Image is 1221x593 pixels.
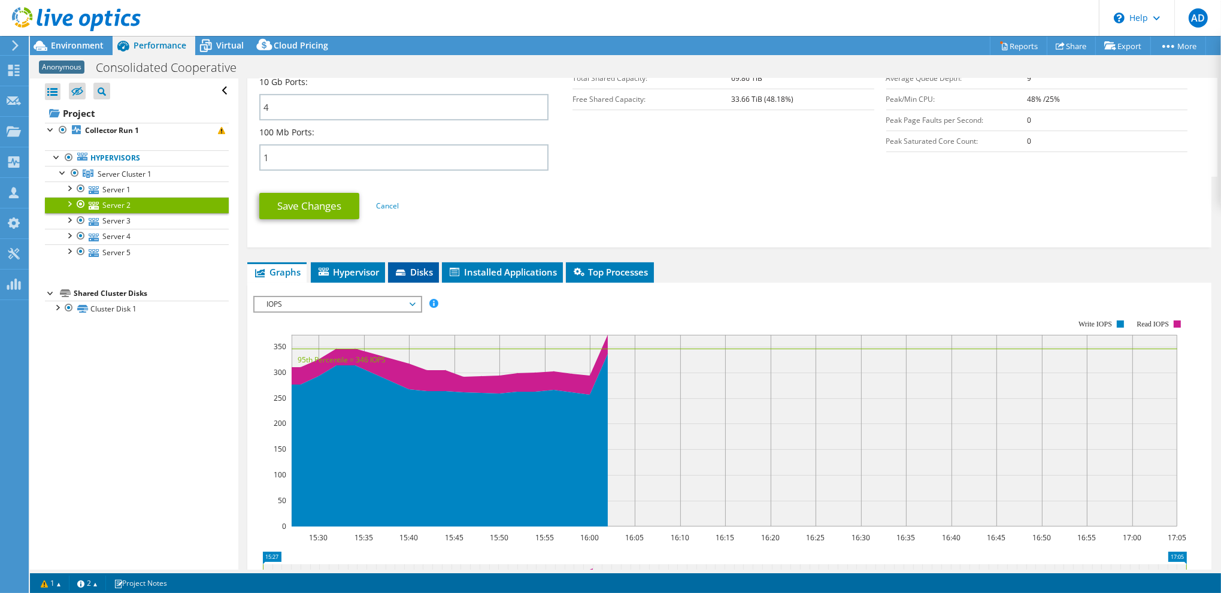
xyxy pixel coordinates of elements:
[572,89,731,110] td: Free Shared Capacity:
[274,470,286,480] text: 100
[45,181,229,197] a: Server 1
[134,40,186,51] span: Performance
[400,533,419,543] text: 15:40
[32,576,69,591] a: 1
[536,533,555,543] text: 15:55
[259,126,314,138] label: 100 Mb Ports:
[1150,37,1206,55] a: More
[51,40,104,51] span: Environment
[1114,13,1125,23] svg: \n
[69,576,106,591] a: 2
[74,286,229,301] div: Shared Cluster Disks
[1033,533,1052,543] text: 16:50
[490,533,509,543] text: 15:50
[39,60,84,74] span: Anonymous
[216,40,244,51] span: Virtual
[716,533,735,543] text: 16:15
[98,169,152,179] span: Server Cluster 1
[298,355,386,365] text: 95th Percentile = 346 IOPS
[581,533,599,543] text: 16:00
[446,533,464,543] text: 15:45
[45,213,229,229] a: Server 3
[274,444,286,454] text: 150
[1189,8,1208,28] span: AD
[310,533,328,543] text: 15:30
[274,367,286,377] text: 300
[762,533,780,543] text: 16:20
[886,68,1028,89] td: Average Queue Depth:
[45,123,229,138] a: Collector Run 1
[1123,533,1142,543] text: 17:00
[731,73,762,83] b: 69.86 TiB
[807,533,825,543] text: 16:25
[45,150,229,166] a: Hypervisors
[671,533,690,543] text: 16:10
[626,533,644,543] text: 16:05
[394,266,433,278] span: Disks
[1168,533,1187,543] text: 17:05
[990,37,1047,55] a: Reports
[943,533,961,543] text: 16:40
[355,533,374,543] text: 15:35
[45,244,229,260] a: Server 5
[731,94,793,104] b: 33.66 TiB (48.18%)
[282,521,286,531] text: 0
[987,533,1006,543] text: 16:45
[259,76,308,88] label: 10 Gb Ports:
[45,301,229,316] a: Cluster Disk 1
[572,266,648,278] span: Top Processes
[1137,320,1169,328] text: Read IOPS
[1027,115,1031,125] b: 0
[886,131,1028,152] td: Peak Saturated Core Count:
[259,193,359,219] a: Save Changes
[1095,37,1151,55] a: Export
[274,418,286,428] text: 200
[45,166,229,181] a: Server Cluster 1
[274,341,286,352] text: 350
[1027,73,1031,83] b: 9
[897,533,916,543] text: 16:35
[45,229,229,244] a: Server 4
[105,576,175,591] a: Project Notes
[90,61,255,74] h1: Consolidated Cooperative
[448,266,557,278] span: Installed Applications
[1078,533,1096,543] text: 16:55
[886,110,1028,131] td: Peak Page Faults per Second:
[1047,37,1096,55] a: Share
[274,393,286,403] text: 250
[376,201,399,211] a: Cancel
[274,40,328,51] span: Cloud Pricing
[278,495,286,506] text: 50
[260,297,414,311] span: IOPS
[572,68,731,89] td: Total Shared Capacity:
[852,533,871,543] text: 16:30
[317,266,379,278] span: Hypervisor
[85,125,139,135] b: Collector Run 1
[1027,94,1060,104] b: 48% /25%
[886,89,1028,110] td: Peak/Min CPU:
[45,197,229,213] a: Server 2
[1027,136,1031,146] b: 0
[253,266,301,278] span: Graphs
[1078,320,1112,328] text: Write IOPS
[45,104,229,123] a: Project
